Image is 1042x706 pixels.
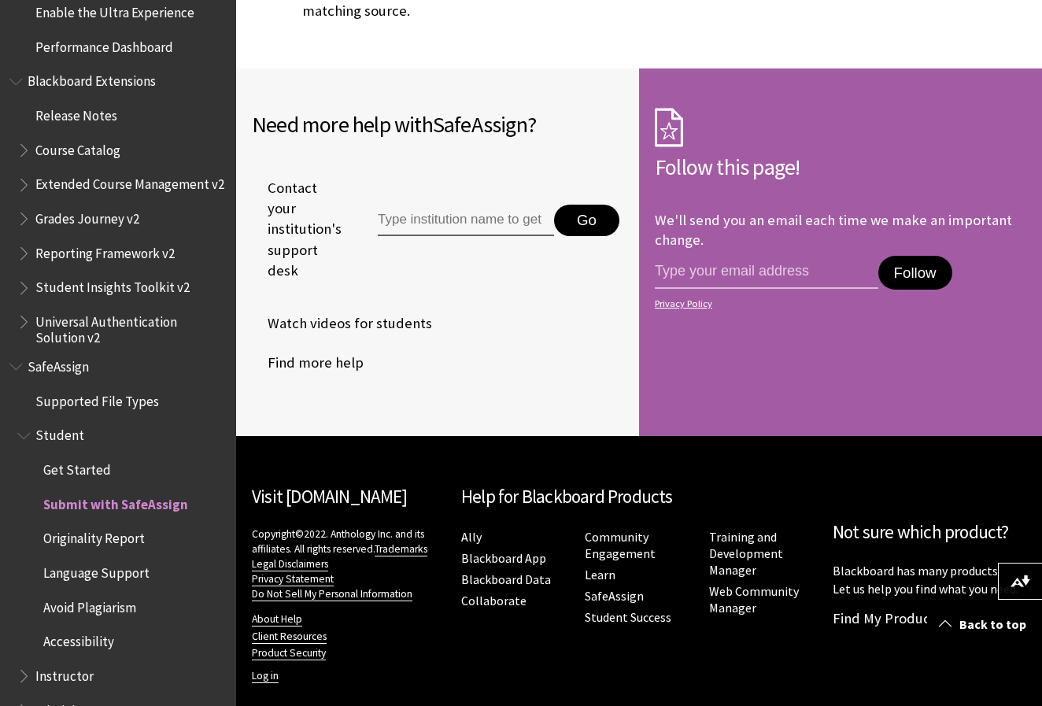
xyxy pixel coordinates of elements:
span: Submit with SafeAssign [43,491,188,512]
a: Privacy Statement [252,572,334,586]
button: Go [554,205,619,236]
span: Extended Course Management v2 [35,172,224,193]
span: Instructor [35,663,94,684]
span: Student [35,423,84,444]
h2: Need more help with ? [252,108,634,141]
a: Learn [585,567,615,583]
a: Privacy Policy [655,298,1022,309]
span: Get Started [43,456,111,478]
p: We'll send you an email each time we make an important change. [655,211,1012,248]
span: Grades Journey v2 [35,205,139,227]
a: About Help [252,612,302,627]
span: Avoid Plagiarism [43,594,136,615]
span: Contact your institution's support desk [252,178,342,281]
p: Blackboard has many products. Let us help you find what you need. [833,562,1026,597]
span: Language Support [43,560,150,581]
a: Find My Product [833,609,936,627]
a: SafeAssign [585,588,644,604]
a: Trademarks [375,542,427,556]
a: Product Security [252,646,326,660]
a: Watch videos for students [252,312,432,335]
a: Student Success [585,609,671,626]
span: SafeAssign [433,110,527,139]
a: Blackboard App [461,550,546,567]
span: Universal Authentication Solution v2 [35,309,225,346]
span: Course Catalog [35,137,120,158]
span: Performance Dashboard [35,34,173,55]
span: Blackboard Extensions [28,68,156,90]
span: Reporting Framework v2 [35,240,175,261]
a: Training and Development Manager [709,529,783,578]
a: Do Not Sell My Personal Information [252,587,412,601]
a: Legal Disclaimers [252,557,328,571]
h2: Help for Blackboard Products [461,483,817,511]
span: Originality Report [43,526,145,547]
input: email address [655,256,878,289]
a: Web Community Manager [709,583,799,616]
a: Log in [252,669,279,683]
img: Subscription Icon [655,108,683,147]
a: Collaborate [461,593,527,609]
a: Ally [461,529,482,545]
a: Client Resources [252,630,327,644]
a: Blackboard Data [461,571,551,588]
h2: Follow this page! [655,150,1026,183]
a: Community Engagement [585,529,656,562]
a: Find more help [252,351,364,375]
span: Accessibility [43,629,114,650]
button: Follow [878,256,952,290]
span: Student Insights Toolkit v2 [35,275,190,296]
span: Supported File Types [35,388,159,409]
p: Copyright©2022. Anthology Inc. and its affiliates. All rights reserved. [252,527,445,601]
a: Back to top [927,610,1042,639]
span: SafeAssign [28,353,89,375]
a: Visit [DOMAIN_NAME] [252,485,407,508]
h2: Not sure which product? [833,519,1026,546]
nav: Book outline for Blackboard Extensions [9,68,227,346]
input: Type institution name to get support [378,205,554,236]
span: Release Notes [35,102,117,124]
